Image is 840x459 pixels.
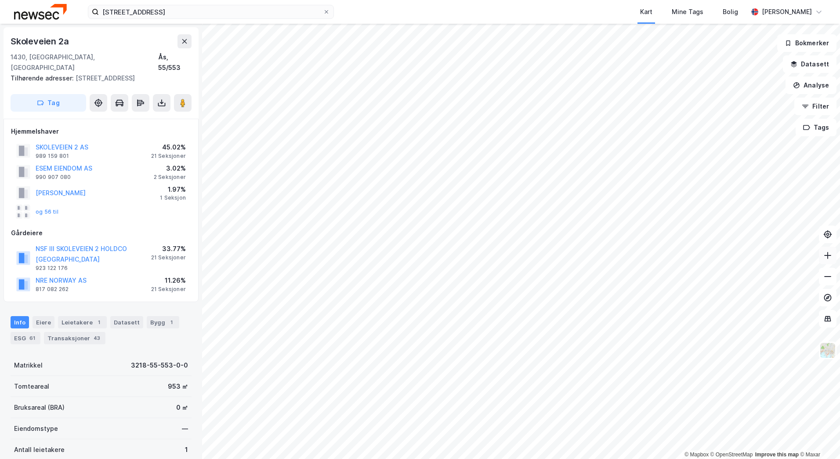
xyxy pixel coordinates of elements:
div: 1 [94,318,103,327]
a: OpenStreetMap [710,452,753,458]
div: Gårdeiere [11,228,191,238]
div: 953 ㎡ [168,381,188,392]
div: Datasett [110,316,143,328]
div: Antall leietakere [14,444,65,455]
img: Z [819,342,836,359]
div: [PERSON_NAME] [762,7,812,17]
div: 3218-55-553-0-0 [131,360,188,371]
div: 1 Seksjon [160,194,186,201]
div: Eiere [33,316,54,328]
div: 21 Seksjoner [151,153,186,160]
button: Tags [796,119,836,136]
button: Filter [794,98,836,115]
div: Mine Tags [672,7,703,17]
div: 0 ㎡ [176,402,188,413]
div: 61 [28,334,37,342]
div: Matrikkel [14,360,43,371]
div: 923 122 176 [36,265,68,272]
div: 33.77% [151,244,186,254]
div: Transaksjoner [44,332,105,344]
button: Bokmerker [777,34,836,52]
div: 989 159 801 [36,153,69,160]
div: ESG [11,332,40,344]
div: 45.02% [151,142,186,153]
div: Leietakere [58,316,107,328]
div: Tomteareal [14,381,49,392]
div: Bolig [723,7,738,17]
a: Mapbox [684,452,709,458]
button: Tag [11,94,86,112]
div: Kontrollprogram for chat [796,417,840,459]
div: Hjemmelshaver [11,126,191,137]
div: — [182,423,188,434]
div: 990 907 080 [36,174,71,181]
button: Datasett [783,55,836,73]
div: Kart [640,7,652,17]
div: Bruksareal (BRA) [14,402,65,413]
button: Analyse [786,76,836,94]
div: 1430, [GEOGRAPHIC_DATA], [GEOGRAPHIC_DATA] [11,52,158,73]
div: Eiendomstype [14,423,58,434]
span: Tilhørende adresser: [11,74,76,82]
div: 21 Seksjoner [151,286,186,293]
div: 43 [92,334,102,342]
div: Ås, 55/553 [158,52,192,73]
iframe: Chat Widget [796,417,840,459]
div: 1 [167,318,176,327]
div: 11.26% [151,275,186,286]
a: Improve this map [755,452,799,458]
div: 817 082 262 [36,286,69,293]
div: Skoleveien 2a [11,34,70,48]
div: 1 [185,444,188,455]
div: 21 Seksjoner [151,254,186,261]
div: 2 Seksjoner [154,174,186,181]
div: 3.02% [154,163,186,174]
div: Info [11,316,29,328]
div: 1.97% [160,184,186,195]
div: [STREET_ADDRESS] [11,73,185,84]
input: Søk på adresse, matrikkel, gårdeiere, leietakere eller personer [99,5,323,18]
div: Bygg [147,316,179,328]
img: newsec-logo.f6e21ccffca1b3a03d2d.png [14,4,67,19]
